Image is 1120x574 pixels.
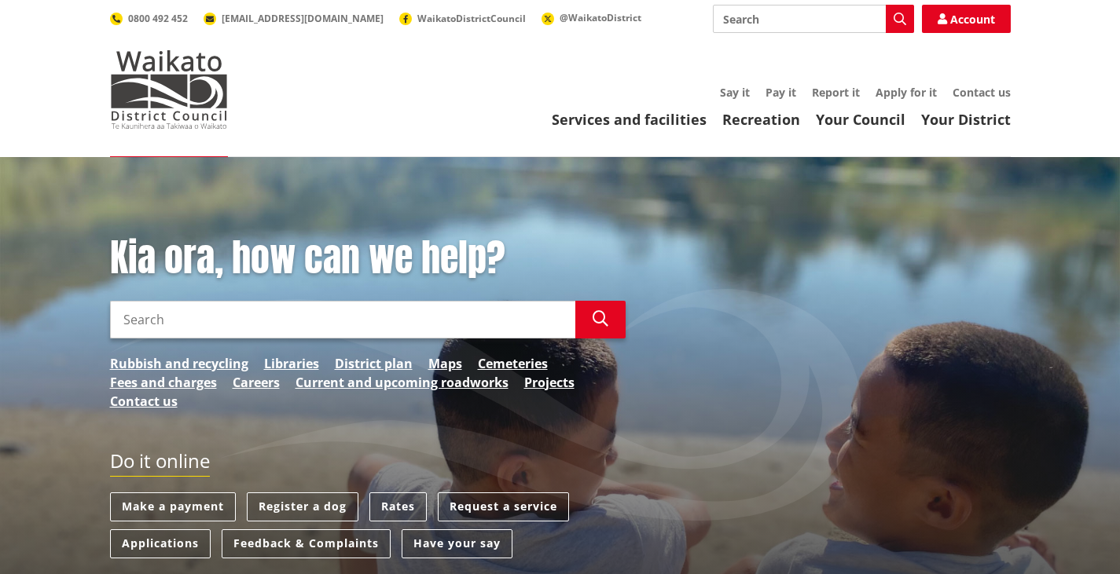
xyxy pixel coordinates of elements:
a: Register a dog [247,492,358,521]
a: District plan [335,354,413,373]
a: Contact us [953,85,1011,100]
h1: Kia ora, how can we help? [110,236,626,281]
input: Search input [713,5,914,33]
a: Apply for it [876,85,937,100]
a: Have your say [402,529,512,558]
a: Rubbish and recycling [110,354,248,373]
a: Recreation [722,110,800,129]
a: Pay it [766,85,796,100]
span: 0800 492 452 [128,12,188,25]
a: Contact us [110,392,178,411]
a: Applications [110,529,211,558]
a: WaikatoDistrictCouncil [399,12,526,25]
a: Your District [921,110,1011,129]
a: Services and facilities [552,110,707,129]
a: Request a service [438,492,569,521]
a: 0800 492 452 [110,12,188,25]
input: Search input [110,301,575,338]
a: Report it [812,85,860,100]
a: Libraries [264,354,319,373]
span: [EMAIL_ADDRESS][DOMAIN_NAME] [222,12,384,25]
a: Fees and charges [110,373,217,392]
img: Waikato District Council - Te Kaunihera aa Takiwaa o Waikato [110,50,228,129]
a: Feedback & Complaints [222,529,391,558]
a: Account [922,5,1011,33]
a: Projects [524,373,575,392]
a: Current and upcoming roadworks [296,373,509,392]
a: @WaikatoDistrict [542,11,641,24]
a: [EMAIL_ADDRESS][DOMAIN_NAME] [204,12,384,25]
a: Careers [233,373,280,392]
h2: Do it online [110,450,210,477]
a: Rates [369,492,427,521]
span: @WaikatoDistrict [560,11,641,24]
span: WaikatoDistrictCouncil [417,12,526,25]
a: Say it [720,85,750,100]
a: Your Council [816,110,905,129]
a: Maps [428,354,462,373]
a: Cemeteries [478,354,548,373]
a: Make a payment [110,492,236,521]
